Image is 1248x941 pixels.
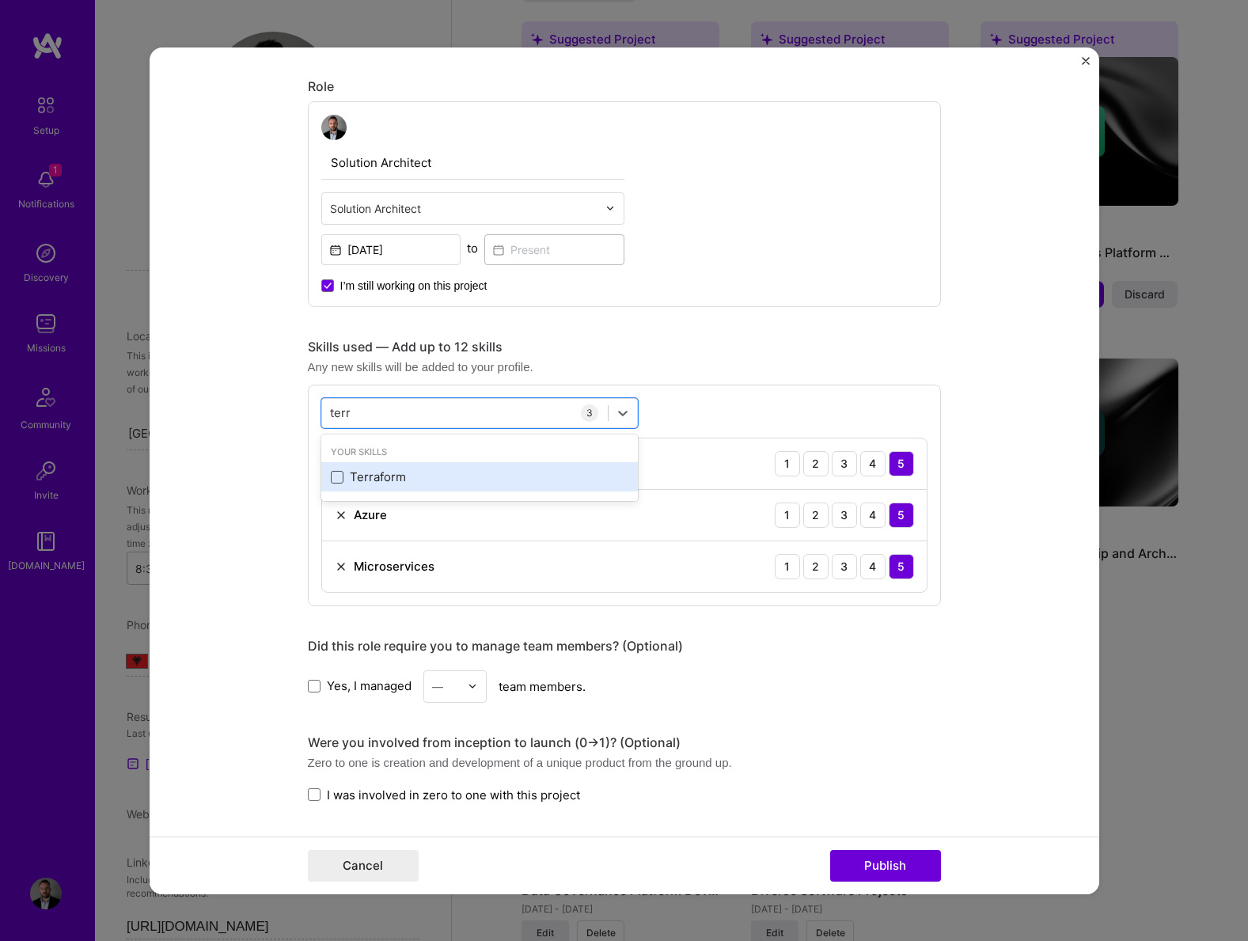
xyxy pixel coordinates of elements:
div: 3 [832,502,857,527]
input: Date [321,233,461,264]
input: Present [484,233,624,264]
div: 4 [860,450,886,476]
div: 5 [889,502,914,527]
div: Were you involved from inception to launch (0 -> 1)? (Optional) [308,734,941,750]
div: 2 [803,450,829,476]
button: Cancel [308,850,419,882]
div: Zero to one is creation and development of a unique product from the ground up. [308,753,941,770]
div: 5 [889,553,914,579]
div: team members. [308,670,941,702]
input: Role Name [321,146,624,179]
div: 5 [889,450,914,476]
div: 1 [775,553,800,579]
div: 4 [860,553,886,579]
div: 1 [775,450,800,476]
div: Any new skills will be added to your profile. [308,358,941,374]
div: 3 [832,553,857,579]
div: Role [308,78,941,94]
div: Your Skills [321,443,638,460]
div: Add metrics (Optional) [308,835,941,852]
div: 3 [832,450,857,476]
img: Remove [335,560,347,572]
div: 2 [803,553,829,579]
div: Azure [354,507,387,523]
div: to [467,239,478,256]
div: 4 [860,502,886,527]
img: drop icon [468,681,477,691]
div: Skills used — Add up to 12 skills [308,338,941,355]
span: I’m still working on this project [340,277,487,293]
div: 3 [581,404,598,421]
div: Terraform [331,469,628,485]
img: drop icon [605,203,615,213]
img: Remove [335,508,347,521]
div: 2 [803,502,829,527]
span: Yes, I managed [327,677,412,694]
span: I was involved in zero to one with this project [327,786,580,803]
div: Microservices [354,558,434,575]
div: — [432,677,443,694]
div: Did this role require you to manage team members? (Optional) [308,637,941,654]
button: Close [1082,56,1090,73]
div: 1 [775,502,800,527]
button: Publish [830,850,941,882]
